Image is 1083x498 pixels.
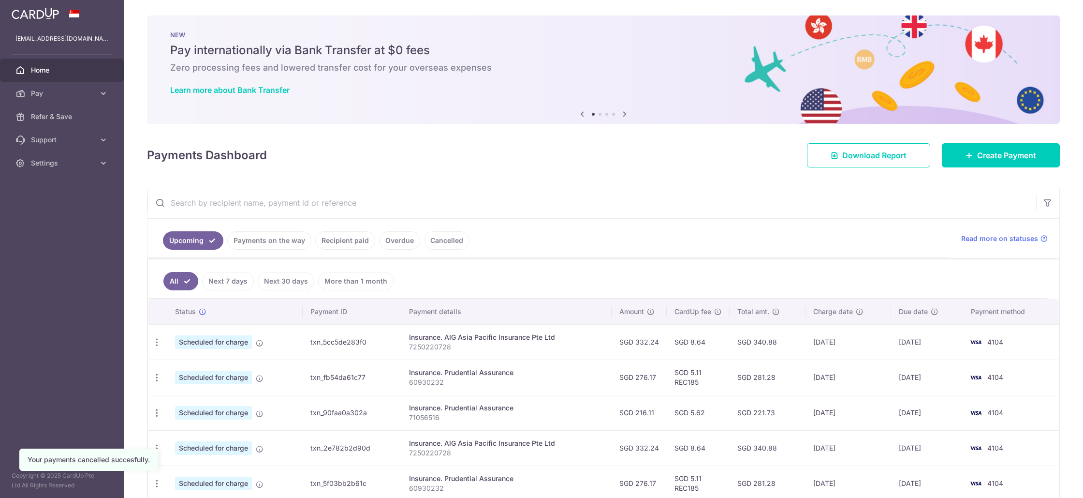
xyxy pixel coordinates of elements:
[175,406,252,420] span: Scheduled for charge
[805,324,891,360] td: [DATE]
[619,307,644,317] span: Amount
[730,395,805,430] td: SGD 221.73
[379,231,420,250] a: Overdue
[31,112,95,121] span: Refer & Save
[170,62,1037,74] h6: Zero processing fees and lowered transfer cost for your overseas expenses
[963,299,1059,324] th: Payment method
[303,324,401,360] td: txn_5cc5de283f0
[31,158,95,168] span: Settings
[961,234,1038,243] span: Read more on statuses
[409,342,604,352] p: 7250220728
[202,272,254,290] a: Next 7 days
[966,442,985,454] img: Bank Card
[966,478,985,489] img: Bank Card
[730,360,805,395] td: SGD 281.28
[12,8,59,19] img: CardUp
[961,234,1048,243] a: Read more on statuses
[987,338,1003,346] span: 4104
[409,483,604,493] p: 60930232
[170,43,1037,58] h5: Pay internationally via Bank Transfer at $0 fees
[409,332,604,342] div: Insurance. AIG Asia Pacific Insurance Pte Ltd
[409,438,604,448] div: Insurance. AIG Asia Pacific Insurance Pte Ltd
[401,299,612,324] th: Payment details
[612,324,667,360] td: SGD 332.24
[805,360,891,395] td: [DATE]
[170,31,1037,39] p: NEW
[175,335,252,349] span: Scheduled for charge
[15,34,108,44] p: [EMAIL_ADDRESS][DOMAIN_NAME]
[147,187,1036,218] input: Search by recipient name, payment id or reference
[966,407,985,419] img: Bank Card
[667,430,730,466] td: SGD 8.64
[409,448,604,458] p: 7250220728
[175,477,252,490] span: Scheduled for charge
[170,85,290,95] a: Learn more about Bank Transfer
[987,373,1003,381] span: 4104
[674,307,711,317] span: CardUp fee
[409,413,604,423] p: 71056516
[612,395,667,430] td: SGD 216.11
[966,336,985,348] img: Bank Card
[813,307,853,317] span: Charge date
[987,408,1003,417] span: 4104
[667,395,730,430] td: SGD 5.62
[303,430,401,466] td: txn_2e782b2d90d
[175,307,196,317] span: Status
[891,395,963,430] td: [DATE]
[409,474,604,483] div: Insurance. Prudential Assurance
[409,377,604,387] p: 60930232
[977,150,1036,161] span: Create Payment
[805,430,891,466] td: [DATE]
[31,89,95,98] span: Pay
[303,395,401,430] td: txn_90faa0a302a
[424,231,469,250] a: Cancelled
[737,307,769,317] span: Total amt.
[842,150,907,161] span: Download Report
[612,430,667,466] td: SGD 332.24
[147,147,267,164] h4: Payments Dashboard
[807,143,930,167] a: Download Report
[318,272,394,290] a: More than 1 month
[31,65,95,75] span: Home
[730,324,805,360] td: SGD 340.88
[891,360,963,395] td: [DATE]
[987,479,1003,487] span: 4104
[891,430,963,466] td: [DATE]
[730,430,805,466] td: SGD 340.88
[667,360,730,395] td: SGD 5.11 REC185
[891,324,963,360] td: [DATE]
[163,272,198,290] a: All
[315,231,375,250] a: Recipient paid
[163,231,223,250] a: Upcoming
[409,403,604,413] div: Insurance. Prudential Assurance
[612,360,667,395] td: SGD 276.17
[987,444,1003,452] span: 4104
[227,231,311,250] a: Payments on the way
[31,135,95,145] span: Support
[805,395,891,430] td: [DATE]
[28,455,150,465] div: Your payments cancelled succesfully.
[942,143,1060,167] a: Create Payment
[667,324,730,360] td: SGD 8.64
[175,371,252,384] span: Scheduled for charge
[303,360,401,395] td: txn_fb54da61c77
[175,441,252,455] span: Scheduled for charge
[899,307,928,317] span: Due date
[258,272,314,290] a: Next 30 days
[147,15,1060,124] img: Bank transfer banner
[409,368,604,377] div: Insurance. Prudential Assurance
[966,372,985,383] img: Bank Card
[303,299,401,324] th: Payment ID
